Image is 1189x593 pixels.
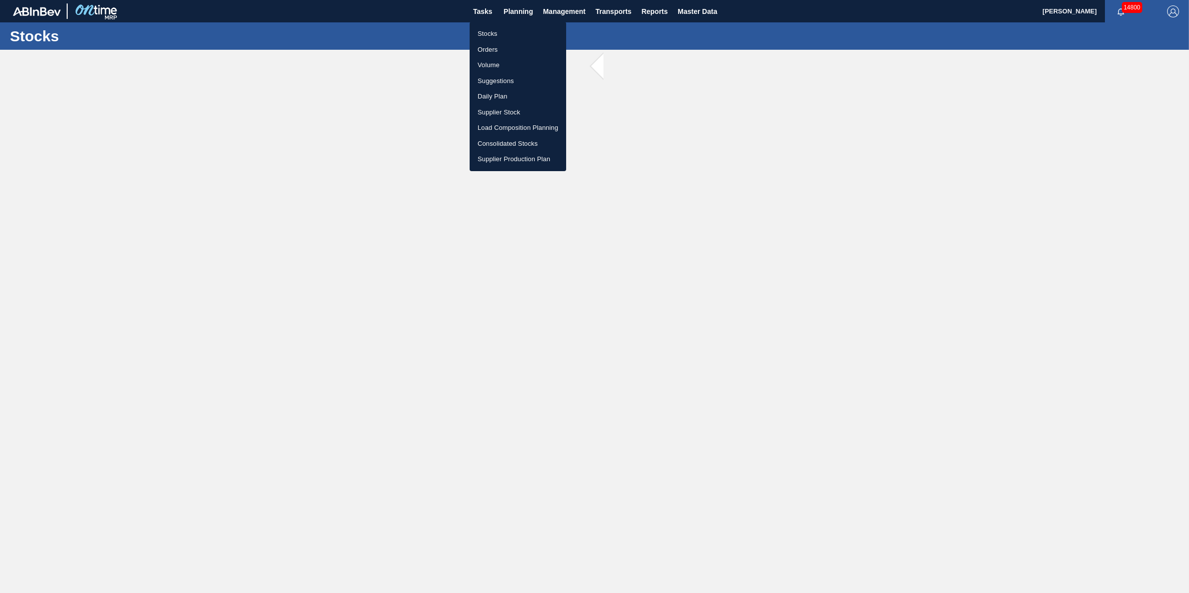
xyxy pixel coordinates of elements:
[470,89,566,104] a: Daily Plan
[470,136,566,152] a: Consolidated Stocks
[470,57,566,73] a: Volume
[470,151,566,167] a: Supplier Production Plan
[470,73,566,89] a: Suggestions
[470,104,566,120] a: Supplier Stock
[470,120,566,136] a: Load Composition Planning
[470,42,566,58] a: Orders
[470,26,566,42] a: Stocks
